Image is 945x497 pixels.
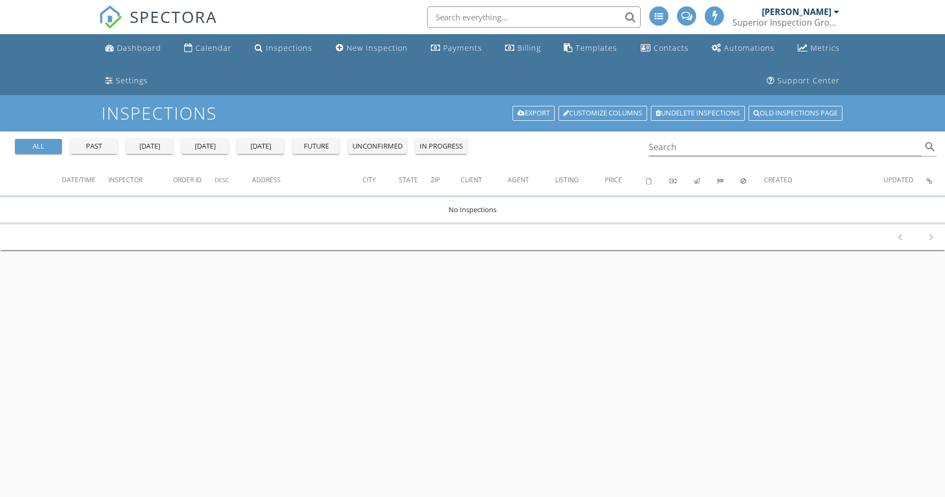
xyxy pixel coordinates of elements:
[415,139,467,154] button: in progress
[101,71,152,91] a: Settings
[266,43,312,53] div: Inspections
[762,6,831,17] div: [PERSON_NAME]
[293,139,340,154] button: future
[101,104,844,122] h1: Inspections
[924,141,936,153] i: search
[443,43,482,53] div: Payments
[62,175,96,184] span: Date/Time
[427,38,486,58] a: Payments
[180,38,236,58] a: Calendar
[724,43,775,53] div: Automations
[332,38,412,58] a: New Inspection
[241,141,280,152] div: [DATE]
[420,141,463,152] div: in progress
[884,166,926,196] th: Updated: Not sorted.
[99,14,217,37] a: SPECTORA
[70,139,117,154] button: past
[399,175,418,184] span: State
[363,175,376,184] span: City
[555,175,579,184] span: Listing
[186,141,224,152] div: [DATE]
[108,175,143,184] span: Inspector
[649,138,922,156] input: Search
[605,166,646,196] th: Price: Not sorted.
[252,166,363,196] th: Address: Not sorted.
[252,175,281,184] span: Address
[116,75,148,86] div: Settings
[653,43,689,53] div: Contacts
[605,175,622,184] span: Price
[560,38,621,58] a: Templates
[399,166,431,196] th: State: Not sorted.
[513,106,555,121] a: Export
[555,166,605,196] th: Listing: Not sorted.
[117,43,161,53] div: Dashboard
[19,141,58,152] div: all
[576,43,617,53] div: Templates
[733,17,839,28] div: Superior Inspection Group
[126,139,173,154] button: [DATE]
[297,141,335,152] div: future
[15,139,62,154] button: all
[741,166,764,196] th: Canceled: Not sorted.
[636,38,693,58] a: Contacts
[793,38,844,58] a: Metrics
[461,166,508,196] th: Client: Not sorted.
[108,166,173,196] th: Inspector: Not sorted.
[764,175,792,184] span: Created
[363,166,399,196] th: City: Not sorted.
[75,141,113,152] div: past
[651,106,745,121] a: Undelete inspections
[508,166,555,196] th: Agent: Not sorted.
[501,38,545,58] a: Billing
[173,175,202,184] span: Order ID
[717,166,741,196] th: Submitted: Not sorted.
[215,166,252,196] th: Desc: Not sorted.
[646,166,670,196] th: Agreements signed: Not sorted.
[130,5,217,28] span: SPECTORA
[884,175,913,184] span: Updated
[749,106,842,121] a: Old inspections page
[215,176,229,184] span: Desc
[99,5,122,29] img: The Best Home Inspection Software - Spectora
[670,166,693,196] th: Paid: Not sorted.
[62,166,108,196] th: Date/Time: Not sorted.
[508,175,529,184] span: Agent
[427,6,641,28] input: Search everything...
[431,175,440,184] span: Zip
[762,71,844,91] a: Support Center
[173,166,215,196] th: Order ID: Not sorted.
[777,75,840,86] div: Support Center
[707,38,779,58] a: Automations (Advanced)
[101,38,166,58] a: Dashboard
[558,106,647,121] a: Customize Columns
[346,43,408,53] div: New Inspection
[517,43,541,53] div: Billing
[237,139,284,154] button: [DATE]
[195,43,232,53] div: Calendar
[348,139,407,154] button: unconfirmed
[764,166,884,196] th: Created: Not sorted.
[352,141,403,152] div: unconfirmed
[926,166,945,196] th: Inspection Details: Not sorted.
[461,175,482,184] span: Client
[130,141,169,152] div: [DATE]
[431,166,461,196] th: Zip: Not sorted.
[810,43,840,53] div: Metrics
[694,166,717,196] th: Published: Not sorted.
[250,38,317,58] a: Inspections
[182,139,229,154] button: [DATE]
